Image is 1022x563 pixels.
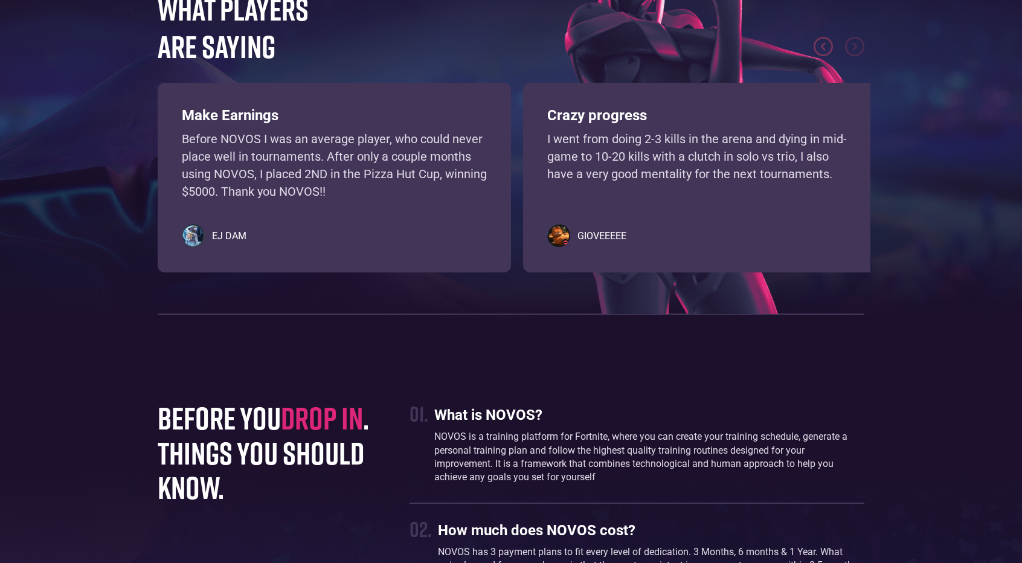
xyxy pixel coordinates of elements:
[410,516,432,542] div: 02.
[845,37,864,56] div: next slide
[158,83,511,264] div: 1 of 4
[410,401,428,426] div: 01.
[281,399,363,436] span: drop in
[547,107,852,124] h3: Crazy progress
[577,230,626,242] h5: GIOVEEEEE
[182,107,487,124] h3: Make Earnings
[212,230,246,242] h5: EJ DAM
[523,83,876,264] div: 2 of 4
[434,430,864,484] p: NOVOS is a training platform for Fortnite, where you can create your training schedule, generate ...
[158,401,385,504] h1: before you . things you should know.
[547,130,852,200] p: I went from doing 2-3 kills in the arena and dying in mid-game to 10-20 kills with a clutch in so...
[182,130,487,200] p: Before NOVOS I was an average player, who could never place well in tournaments. After only a cou...
[158,83,864,264] div: carousel
[434,407,864,424] h3: What is NOVOS?
[438,522,864,539] h3: How much does NOVOS cost?
[814,37,833,56] div: previous slide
